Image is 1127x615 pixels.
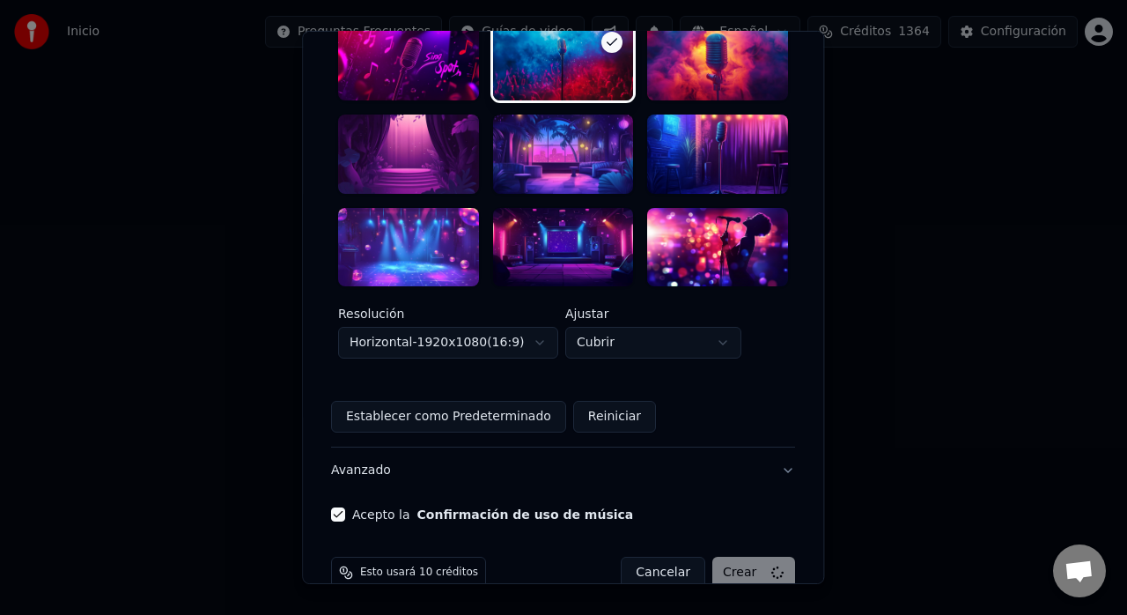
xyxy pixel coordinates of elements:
[622,557,706,589] button: Cancelar
[331,448,795,493] button: Avanzado
[573,401,656,433] button: Reiniciar
[565,307,741,320] label: Ajustar
[338,307,558,320] label: Resolución
[417,508,634,521] button: Acepto la
[352,508,633,521] label: Acepto la
[360,566,478,580] span: Esto usará 10 créditos
[331,401,566,433] button: Establecer como Predeterminado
